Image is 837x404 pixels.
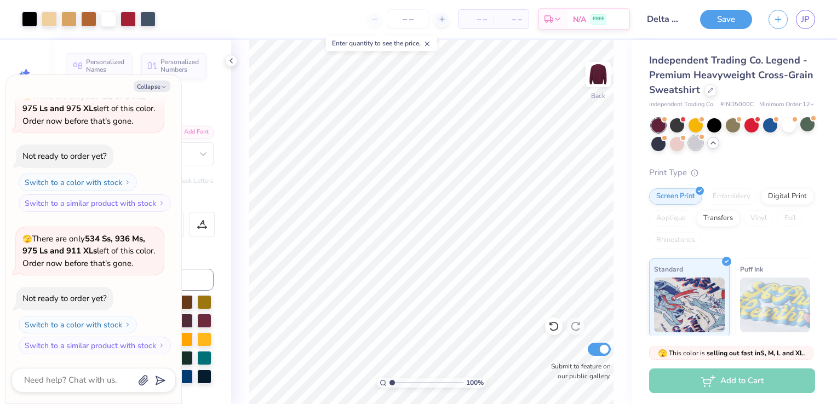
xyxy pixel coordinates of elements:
div: Not ready to order yet? [22,151,107,161]
input: – – [387,9,429,29]
span: FREE [593,15,604,23]
div: Not ready to order yet? [22,293,107,304]
div: Vinyl [743,210,774,227]
div: Back [591,91,605,101]
img: Standard [654,278,725,332]
button: Switch to a similar product with stock [19,337,171,354]
img: Puff Ink [740,278,811,332]
span: Personalized Numbers [160,58,199,73]
span: This color is . [658,348,805,358]
img: Back [587,64,609,85]
span: There are only left of this color. Order now before that's gone. [22,91,155,126]
span: Standard [654,263,683,275]
div: Print Type [649,166,815,179]
img: Switch to a color with stock [124,179,131,186]
div: Enter quantity to see the price. [326,36,437,51]
button: Save [700,10,752,29]
div: Transfers [696,210,740,227]
div: Applique [649,210,693,227]
span: 🫣 [658,348,667,359]
span: Personalized Names [86,58,125,73]
img: Switch to a similar product with stock [158,342,165,349]
span: Puff Ink [740,263,763,275]
button: Collapse [134,80,170,92]
input: Untitled Design [638,8,692,30]
span: Independent Trading Co. Legend - Premium Heavyweight Cross-Grain Sweatshirt [649,54,813,96]
img: Switch to a color with stock [124,321,131,328]
a: JP [796,10,815,29]
div: Rhinestones [649,232,702,249]
span: Minimum Order: 12 + [759,100,814,109]
span: N/A [573,14,586,25]
div: Foil [777,210,803,227]
span: JP [801,13,810,26]
img: Switch to a similar product with stock [158,200,165,206]
span: Independent Trading Co. [649,100,715,109]
button: Switch to a color with stock [19,174,137,191]
span: # IND5000C [720,100,754,109]
div: Add Font [170,126,214,138]
div: Screen Print [649,188,702,205]
button: Switch to a color with stock [19,316,137,333]
span: There are only left of this color. Order now before that's gone. [22,233,155,269]
strong: selling out fast in S, M, L and XL [707,349,804,357]
div: Digital Print [761,188,814,205]
div: Embroidery [706,188,758,205]
button: Switch to a similar product with stock [19,194,171,212]
span: 🫣 [22,91,32,102]
span: – – [500,14,522,25]
label: Submit to feature on our public gallery. [545,361,611,381]
span: 🫣 [22,234,32,244]
span: 100 % [466,378,484,388]
span: – – [465,14,487,25]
